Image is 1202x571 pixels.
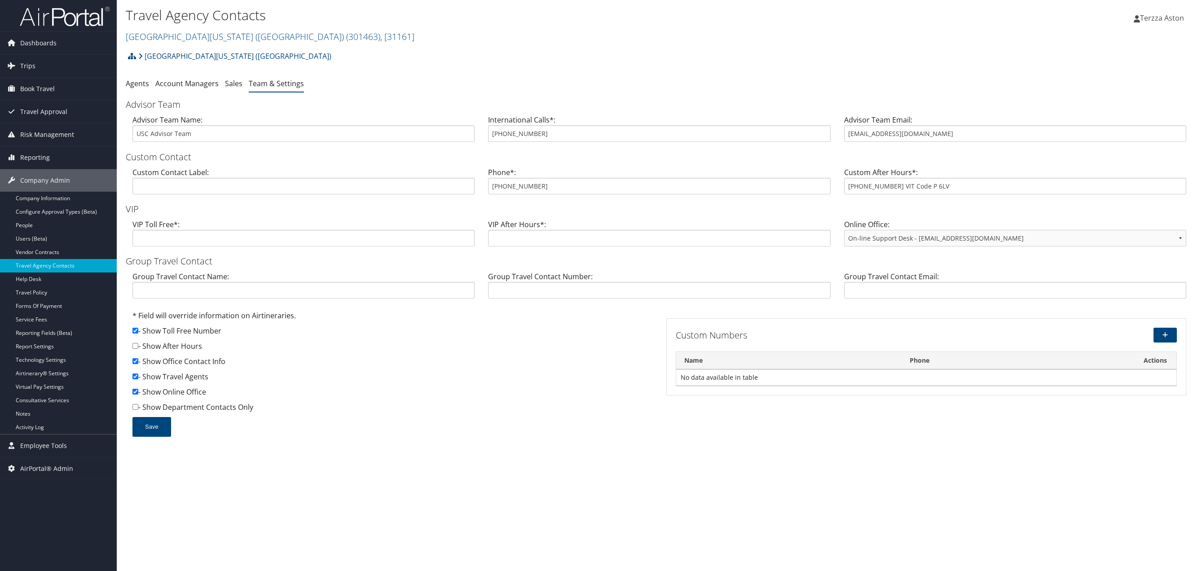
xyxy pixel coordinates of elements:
[20,123,74,146] span: Risk Management
[126,271,481,306] div: Group Travel Contact Name:
[126,114,481,149] div: Advisor Team Name:
[126,31,414,43] a: [GEOGRAPHIC_DATA][US_STATE] ([GEOGRAPHIC_DATA])
[1134,352,1176,369] th: Actions: activate to sort column ascending
[132,325,653,341] div: - Show Toll Free Number
[837,114,1193,149] div: Advisor Team Email:
[126,6,837,25] h1: Travel Agency Contacts
[20,78,55,100] span: Book Travel
[20,6,110,27] img: airportal-logo.png
[676,352,902,369] th: Name: activate to sort column descending
[126,219,481,254] div: VIP Toll Free*:
[837,271,1193,306] div: Group Travel Contact Email:
[481,271,837,306] div: Group Travel Contact Number:
[20,435,67,457] span: Employee Tools
[155,79,219,88] a: Account Managers
[132,356,653,371] div: - Show Office Contact Info
[132,402,653,417] div: - Show Department Contacts Only
[126,151,1193,163] h3: Custom Contact
[676,369,1177,386] td: No data available in table
[837,219,1193,254] div: Online Office:
[346,31,380,43] span: ( 301463 )
[126,167,481,202] div: Custom Contact Label:
[837,167,1193,202] div: Custom After Hours*:
[1140,13,1184,23] span: Terzza Aston
[20,169,70,192] span: Company Admin
[20,101,67,123] span: Travel Approval
[132,371,653,387] div: - Show Travel Agents
[225,79,242,88] a: Sales
[249,79,304,88] a: Team & Settings
[126,255,1193,268] h3: Group Travel Contact
[20,55,35,77] span: Trips
[126,79,149,88] a: Agents
[126,203,1193,215] h3: VIP
[132,387,653,402] div: - Show Online Office
[676,329,1008,342] h3: Custom Numbers
[20,457,73,480] span: AirPortal® Admin
[380,31,414,43] span: , [ 31161 ]
[132,417,171,437] button: Save
[481,114,837,149] div: International Calls*:
[481,167,837,202] div: Phone*:
[1134,4,1193,31] a: Terzza Aston
[138,47,331,65] a: [GEOGRAPHIC_DATA][US_STATE] ([GEOGRAPHIC_DATA])
[126,98,1193,111] h3: Advisor Team
[132,341,653,356] div: - Show After Hours
[902,352,1134,369] th: Phone: activate to sort column ascending
[132,310,653,325] div: * Field will override information on Airtineraries.
[20,146,50,169] span: Reporting
[481,219,837,254] div: VIP After Hours*:
[20,32,57,54] span: Dashboards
